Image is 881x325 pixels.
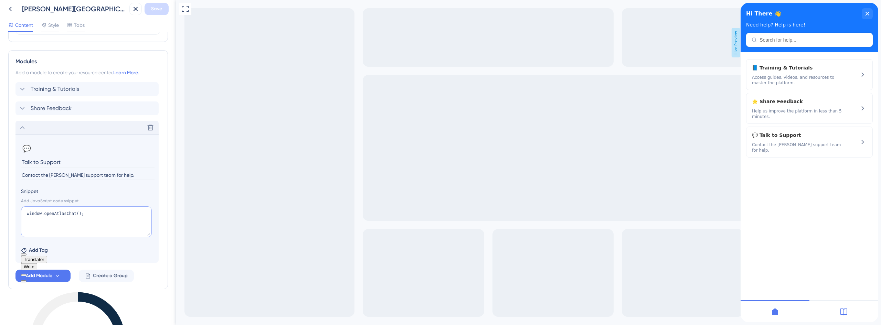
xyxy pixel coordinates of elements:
[11,139,103,150] span: Contact the [PERSON_NAME] support team for help.
[21,171,155,180] input: Description
[74,21,85,29] span: Tabs
[31,104,72,112] span: Share Feedback
[555,28,564,57] span: Live Preview
[11,95,92,103] span: ⭐ Share Feedback
[6,19,65,25] span: Need help? Help is here!
[48,21,59,29] span: Style
[21,198,153,204] div: Add JavaScript code snippet
[121,6,132,17] div: close resource center
[22,4,127,14] div: [PERSON_NAME][GEOGRAPHIC_DATA]
[21,157,155,167] input: Header
[15,82,161,96] div: Training & Tutorials
[11,128,103,137] span: 💬 Talk to Support
[145,3,169,15] button: Save
[15,270,71,282] button: Add Module
[21,187,153,195] label: Snippet
[15,21,33,29] span: Content
[4,2,34,10] span: Need Help?
[11,95,103,117] div: Share Feedback
[31,85,79,93] span: Training & Tutorials
[15,101,161,115] div: Share Feedback
[151,5,162,13] span: Save
[11,61,103,83] div: Training & Tutorials
[11,106,103,117] span: Help us improve the platform in less than 5 minutes.
[29,246,48,254] span: Add Tag
[21,246,48,254] button: Add Tag
[113,70,139,75] a: Learn More.
[15,70,113,75] span: Add a module to create your resource center.
[11,72,103,83] span: Access guides, videos, and resources to master the platform.
[21,143,32,154] button: 💬
[6,6,41,16] span: Hi There 👋
[15,57,161,66] div: Modules
[39,3,41,9] div: 3
[11,128,103,150] div: Talk to Support
[19,34,127,40] input: Search for help...
[11,61,92,69] span: 📘 Training & Tutorials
